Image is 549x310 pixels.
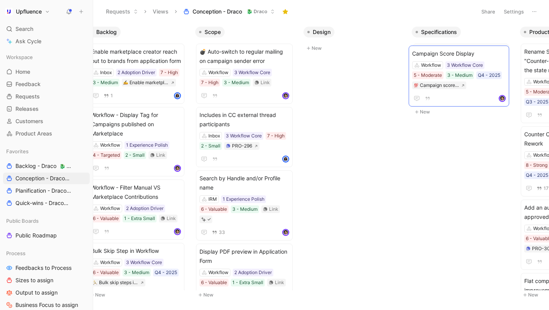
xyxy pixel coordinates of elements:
[15,174,73,183] span: Conception - Draco
[313,28,331,36] span: Design
[15,130,52,137] span: Product Areas
[5,8,13,15] img: Upfluence
[421,28,457,36] span: Specifications
[15,289,58,296] span: Output to assign
[226,132,262,140] div: 3 Workflow Core
[201,142,220,150] div: 2 - Small
[6,147,29,155] span: Favorites
[124,269,149,276] div: 3 - Medium
[167,215,176,222] div: Link
[234,69,270,76] div: 3 Workflow Core
[500,6,527,17] button: Settings
[3,103,90,115] a: Releases
[275,279,284,286] div: Link
[6,53,33,61] span: Workspace
[91,246,181,256] span: Bulk Skip Step in Workflow
[15,105,39,113] span: Releases
[180,6,278,17] button: Conception - Draco🐉 Draco
[3,173,90,184] a: Conception - Draco🐉 Draco
[303,44,406,53] button: New
[3,36,90,47] a: Ask Cycle
[269,205,278,213] div: Link
[210,228,227,237] button: 33
[102,6,142,17] button: Requests
[102,91,114,100] button: 1
[91,110,181,138] span: Workflow - Display Tag for Campaigns published on Marketplace
[3,215,90,227] div: Public Boards
[478,6,499,17] button: Share
[3,128,90,139] a: Product Areas
[93,269,119,276] div: 6 - Valuable
[175,229,180,234] img: avatar
[283,93,288,98] img: avatar
[192,23,300,303] div: ScopeNew
[126,141,168,149] div: 1 Experience Polish
[3,91,90,102] a: Requests
[3,274,90,286] a: Sizes to assign
[123,80,128,85] img: ✍️
[175,166,180,171] img: avatar
[199,47,289,66] span: 💣 Auto-switch to regular mailing on campaign sender error
[196,170,293,241] a: Search by Handle and/or Profile nameIRM1 Experience Polish6 - Valuable3 - MediumLink33avatar
[16,8,42,15] h1: Upfluence
[87,290,189,300] button: New
[283,156,288,162] img: avatar
[93,280,97,285] img: 🏃
[412,107,514,117] button: New
[300,23,409,57] div: DesignNew
[99,279,138,286] div: Bulk skip steps in campaign
[205,28,221,36] span: Scope
[149,6,172,17] button: Views
[93,79,118,86] div: 3 - Medium
[232,205,257,213] div: 3 - Medium
[232,279,263,286] div: 1 - Extra Small
[100,69,112,76] div: Inbox
[3,247,90,259] div: Process
[196,44,293,104] a: 💣 Auto-switch to regular mailing on campaign sender errorWorkflow3 Workflow Core7 - High3 - Mediu...
[60,163,80,169] span: 🐉 Draco
[208,132,220,140] div: Inbox
[196,107,293,167] a: Includes in CC external thread participantsInbox3 Workflow Core7 - High2 - SmallPRO-296avatar
[15,232,57,239] span: Public Roadmap
[201,279,227,286] div: 6 - Valuable
[3,287,90,298] a: Output to assign
[93,151,120,159] div: 4 - Targeted
[118,69,155,76] div: 2 Adoption Driver
[15,199,73,207] span: Quick-wins - Draco
[15,80,41,88] span: Feedback
[199,174,289,192] span: Search by Handle and/or Profile name
[219,230,225,235] span: 33
[201,205,227,213] div: 6 - Valuable
[526,98,548,106] div: Q3 - 2025
[88,44,184,104] a: Enable marketplace creator reach out to brands from application formInbox2 Adoption Driver7 - Hig...
[3,78,90,90] a: Feedback
[87,27,121,37] button: Backlog
[15,24,33,34] span: Search
[199,110,289,129] span: Includes in CC external thread participants
[3,23,90,35] div: Search
[88,180,184,240] a: Workflow - Filter Manual VS Marketplace ContributionsWorkflow2 Adoption Driver6 - Valuable1 - Ext...
[267,132,285,140] div: 7 - High
[160,69,178,76] div: 7 - High
[100,205,120,212] div: Workflow
[91,183,181,202] span: Workflow - Filter Manual VS Marketplace Contributions
[3,185,90,197] a: Planification - Draco🐉 Draco
[111,93,113,98] span: 1
[96,28,117,36] span: Backlog
[261,79,270,86] div: Link
[15,264,72,272] span: Feedbacks to Process
[15,93,40,100] span: Requests
[409,23,517,120] div: SpecificationsNew
[15,276,53,284] span: Sizes to assign
[130,79,169,86] div: Enable marketplace creator reach out to brands from application form
[232,142,252,150] div: PRO-296
[100,259,120,266] div: Workflow
[156,151,165,159] div: Link
[412,27,461,37] button: Specifications
[3,6,52,17] button: UpfluenceUpfluence
[201,79,218,86] div: 7 - High
[126,205,164,212] div: 2 Adoption Driver
[3,146,90,157] div: Favorites
[208,195,217,203] div: IRM
[15,301,78,309] span: Business Focus to assign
